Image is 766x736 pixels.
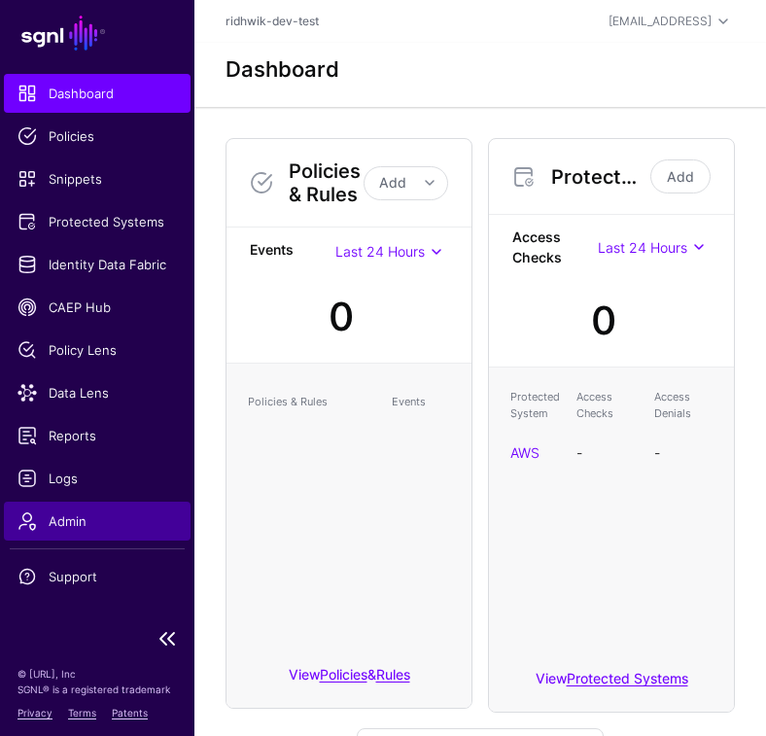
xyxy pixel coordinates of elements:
[17,682,177,697] p: SGNL® is a registered trademark
[4,459,191,498] a: Logs
[17,340,177,360] span: Policy Lens
[68,707,96,718] a: Terms
[17,126,177,146] span: Policies
[598,239,687,256] span: Last 24 Hours
[4,288,191,327] a: CAEP Hub
[609,13,712,30] div: [EMAIL_ADDRESS]
[112,707,148,718] a: Patents
[289,159,364,206] h3: Policies & Rules
[644,431,722,473] td: -
[250,239,335,263] strong: Events
[4,331,191,369] a: Policy Lens
[226,14,319,28] a: ridhwik-dev-test
[17,426,177,445] span: Reports
[17,84,177,103] span: Dashboard
[4,74,191,113] a: Dashboard
[226,652,471,708] div: View &
[17,469,177,488] span: Logs
[379,174,406,191] span: Add
[329,288,354,346] div: 0
[17,567,177,586] span: Support
[567,670,688,686] a: Protected Systems
[320,666,367,683] a: Policies
[4,117,191,156] a: Policies
[17,511,177,531] span: Admin
[238,375,382,427] th: Policies & Rules
[567,431,644,473] td: -
[591,292,616,350] div: 0
[551,165,646,189] h3: Protected Systems
[4,373,191,412] a: Data Lens
[382,375,460,427] th: Events
[17,666,177,682] p: © [URL], Inc
[567,379,644,431] th: Access Checks
[501,379,567,431] th: Protected System
[17,212,177,231] span: Protected Systems
[4,202,191,241] a: Protected Systems
[650,159,711,193] a: Add
[376,666,410,683] a: Rules
[4,159,191,198] a: Snippets
[335,243,425,260] span: Last 24 Hours
[17,383,177,403] span: Data Lens
[17,707,52,718] a: Privacy
[17,255,177,274] span: Identity Data Fabric
[644,379,722,431] th: Access Denials
[510,444,540,461] a: AWS
[512,227,598,267] strong: Access Checks
[226,56,339,82] h2: Dashboard
[4,416,191,455] a: Reports
[17,298,177,317] span: CAEP Hub
[489,656,734,712] div: View
[17,169,177,189] span: Snippets
[4,245,191,284] a: Identity Data Fabric
[12,12,183,54] a: SGNL
[4,502,191,541] a: Admin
